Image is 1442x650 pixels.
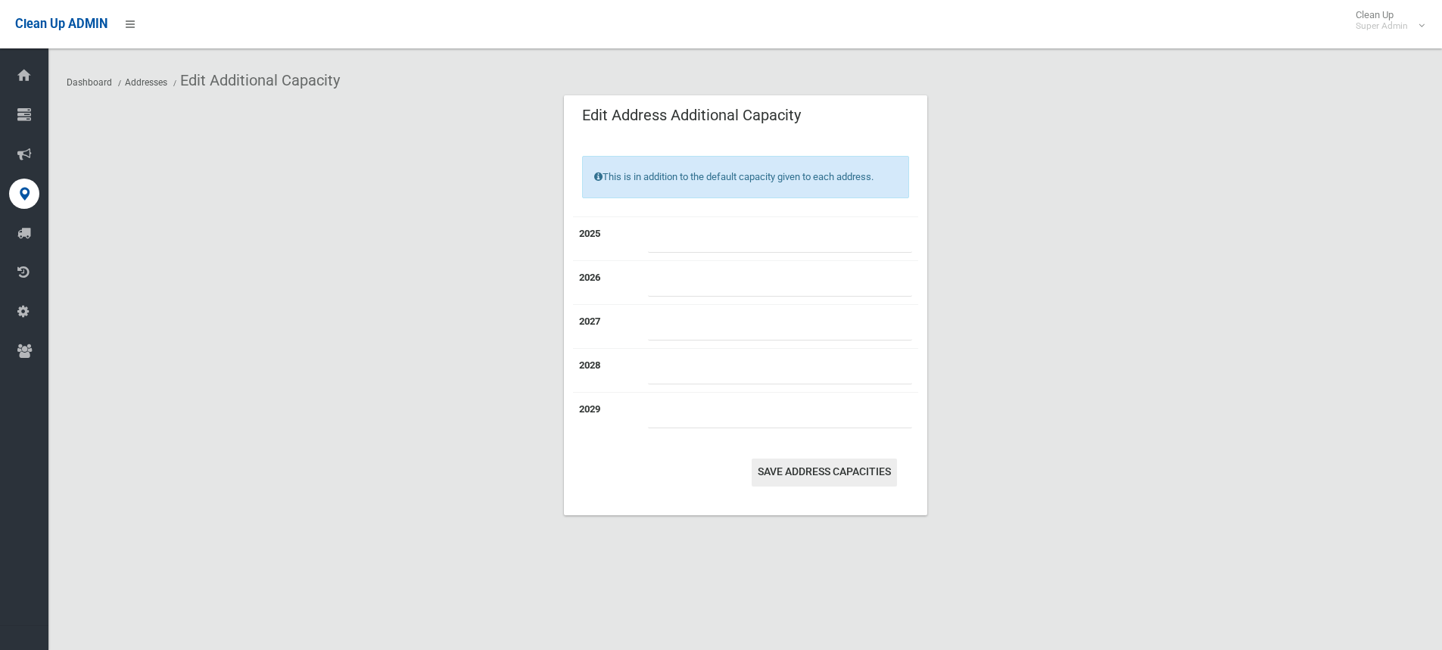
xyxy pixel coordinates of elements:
button: Save Address capacities [752,459,897,487]
th: 2025 [573,216,642,260]
th: 2026 [573,260,642,304]
th: 2028 [573,348,642,392]
a: Dashboard [67,77,112,88]
th: 2029 [573,392,642,436]
header: Edit Address Additional Capacity [564,101,819,130]
th: 2027 [573,304,642,348]
div: This is in addition to the default capacity given to each address. [582,156,909,198]
span: Clean Up [1348,9,1423,32]
a: Addresses [125,77,167,88]
small: Super Admin [1356,20,1408,32]
li: Edit Additional Capacity [170,67,340,95]
span: Clean Up ADMIN [15,17,107,31]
